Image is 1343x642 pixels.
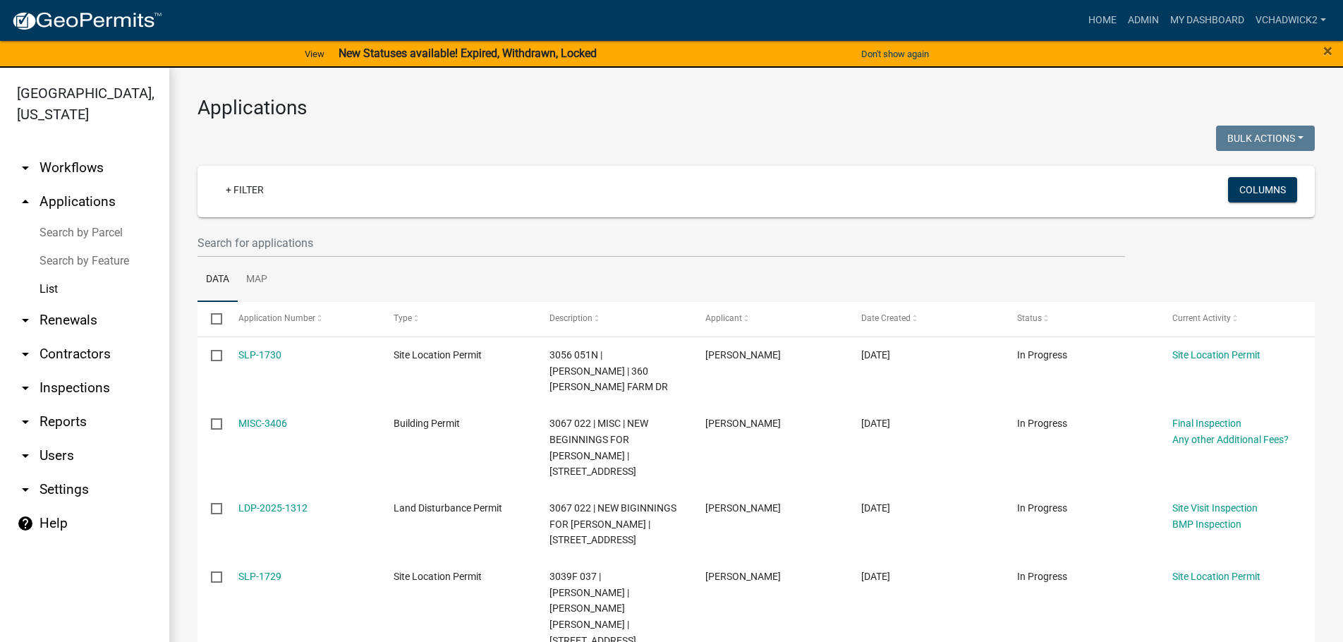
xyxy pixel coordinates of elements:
i: help [17,515,34,532]
span: JOHN HRITZ [705,571,781,582]
span: Application Number [238,313,315,323]
span: Type [394,313,412,323]
span: Status [1017,313,1042,323]
i: arrow_drop_down [17,346,34,363]
datatable-header-cell: Type [380,302,536,336]
a: Site Location Permit [1172,349,1260,361]
i: arrow_drop_down [17,413,34,430]
i: arrow_drop_down [17,481,34,498]
span: Site Location Permit [394,349,482,361]
span: DAVID BAUGHMAN [705,349,781,361]
a: Home [1083,7,1122,34]
span: 08/21/2025 [861,418,890,429]
a: Admin [1122,7,1165,34]
a: BMP Inspection [1172,519,1241,530]
a: + Filter [214,177,275,202]
button: Don't show again [856,42,935,66]
datatable-header-cell: Current Activity [1159,302,1315,336]
a: LDP-2025-1312 [238,502,308,514]
h3: Applications [197,96,1315,120]
a: Data [197,258,238,303]
a: Map [238,258,276,303]
span: In Progress [1017,571,1067,582]
button: Close [1323,42,1332,59]
a: VChadwick2 [1250,7,1332,34]
span: Land Disturbance Permit [394,502,502,514]
span: In Progress [1017,502,1067,514]
a: Any other Additional Fees? [1172,434,1289,445]
span: × [1323,41,1332,61]
datatable-header-cell: Select [197,302,224,336]
span: Date Created [861,313,911,323]
a: My Dashboard [1165,7,1250,34]
span: In Progress [1017,418,1067,429]
a: View [299,42,330,66]
span: 3067 022 | NEW BIGINNINGS FOR GILMER | 632 PROGRESS RD [549,502,676,546]
span: KENT SANFORD [705,502,781,514]
a: MISC-3406 [238,418,287,429]
a: Final Inspection [1172,418,1241,429]
i: arrow_drop_down [17,312,34,329]
a: Site Location Permit [1172,571,1260,582]
i: arrow_drop_down [17,159,34,176]
i: arrow_drop_down [17,380,34,396]
span: 3056 051N | HALEY K ROBINSON | 360 FOWLER FARM DR [549,349,668,393]
button: Columns [1228,177,1297,202]
a: SLP-1729 [238,571,281,582]
datatable-header-cell: Application Number [224,302,380,336]
input: Search for applications [197,229,1125,258]
span: Current Activity [1172,313,1231,323]
strong: New Statuses available! Expired, Withdrawn, Locked [339,47,597,60]
span: Applicant [705,313,742,323]
span: Description [549,313,592,323]
button: Bulk Actions [1216,126,1315,151]
datatable-header-cell: Status [1003,302,1159,336]
span: 08/21/2025 [861,502,890,514]
datatable-header-cell: Description [536,302,692,336]
span: In Progress [1017,349,1067,361]
i: arrow_drop_up [17,193,34,210]
span: 08/21/2025 [861,571,890,582]
span: Site Location Permit [394,571,482,582]
span: 3067 022 | MISC | NEW BEGINNINGS FOR GILMER | 632 PROGRESS RD [549,418,648,477]
span: Building Permit [394,418,460,429]
span: KENT SANFORD [705,418,781,429]
a: SLP-1730 [238,349,281,361]
i: arrow_drop_down [17,447,34,464]
datatable-header-cell: Date Created [848,302,1004,336]
datatable-header-cell: Applicant [692,302,848,336]
a: Site Visit Inspection [1172,502,1258,514]
span: 08/21/2025 [861,349,890,361]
